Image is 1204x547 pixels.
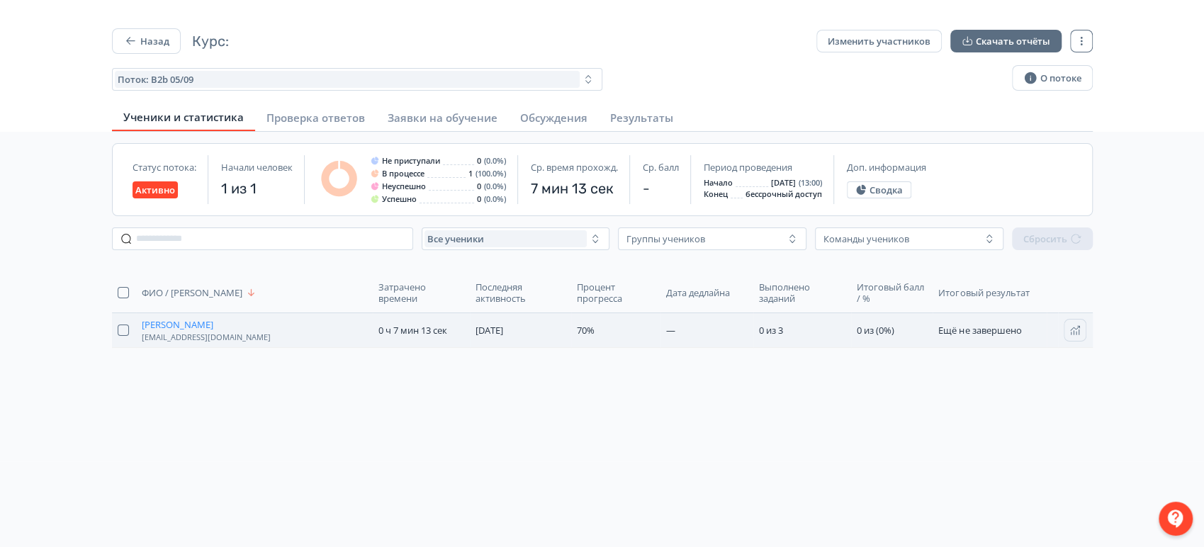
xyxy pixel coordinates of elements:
span: Не приступали [382,157,440,165]
span: Затрачено времени [378,281,461,304]
span: 0 ч 7 мин 13 сек [378,324,447,337]
span: 0 [477,182,481,191]
button: Сбросить [1012,227,1093,250]
span: ФИО / [PERSON_NAME] [142,287,242,298]
button: Процент прогресса [577,278,654,307]
span: Проверка ответов [266,111,365,125]
button: Дата дедлайна [666,284,733,301]
span: [EMAIL_ADDRESS][DOMAIN_NAME] [142,333,271,342]
span: бессрочный доступ [746,190,822,198]
span: Итоговый балл / % [857,281,924,304]
span: Выполнено заданий [759,281,843,304]
span: Сводка [870,184,903,196]
span: Ср. время прохожд. [531,162,618,173]
button: Поток: B2b 05/09 [112,68,602,91]
span: (0.0%) [484,182,506,191]
button: О потоке [1012,65,1093,91]
span: (0.0%) [484,195,506,203]
button: Последняя активность [476,278,566,307]
span: (13:00) [799,179,822,187]
span: Итоговый результат [938,287,1041,298]
span: (100.0%) [476,169,506,178]
span: [PERSON_NAME] [142,319,213,330]
span: 0 [477,195,481,203]
span: Статус потока: [133,162,196,173]
button: Назад [112,28,181,54]
span: Обсуждения [520,111,587,125]
div: Группы учеников [626,233,705,244]
button: Команды учеников [815,227,1003,250]
span: Активно [135,184,175,196]
span: Конец [704,190,728,198]
span: — [666,324,675,337]
span: 1 из 1 [221,179,293,198]
button: Все ученики [422,227,610,250]
button: Группы учеников [618,227,806,250]
span: Последняя активность [476,281,563,304]
span: Период проведения [704,162,792,173]
span: Все ученики [427,233,484,244]
span: Успешно [382,195,417,203]
span: Доп. информация [847,162,926,173]
span: Результаты [610,111,673,125]
span: [DATE] [771,179,796,187]
button: Сводка [847,181,911,198]
span: Начало [704,179,733,187]
span: 1 [468,169,473,178]
span: Начали человек [221,162,293,173]
span: Ср. балл [643,162,679,173]
span: 0 из (0%) [857,324,894,337]
span: Поток: B2b 05/09 [118,74,193,85]
button: Затрачено времени [378,278,464,307]
span: 0 из 3 [759,324,783,337]
span: Ещё не завершено [938,324,1021,337]
span: В процессе [382,169,424,178]
span: Ученики и статистика [123,110,244,124]
span: [DATE] [476,324,503,337]
span: Неуспешно [382,182,426,191]
span: Процент прогресса [577,281,651,304]
button: ФИО / [PERSON_NAME] [142,284,259,301]
button: Скачать отчёты [950,30,1062,52]
span: Дата дедлайна [666,287,730,298]
button: Итоговый балл / % [857,278,927,307]
span: - [643,179,679,198]
span: 0 [477,157,481,165]
span: 7 мин 13 сек [531,179,618,198]
button: Выполнено заданий [759,278,845,307]
div: Команды учеников [823,233,909,244]
span: Курс: [192,31,229,51]
span: (0.0%) [484,157,506,165]
span: 70% [577,324,595,337]
button: [PERSON_NAME][EMAIL_ADDRESS][DOMAIN_NAME] [142,319,271,342]
span: Заявки на обучение [388,111,497,125]
button: Изменить участников [816,30,942,52]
